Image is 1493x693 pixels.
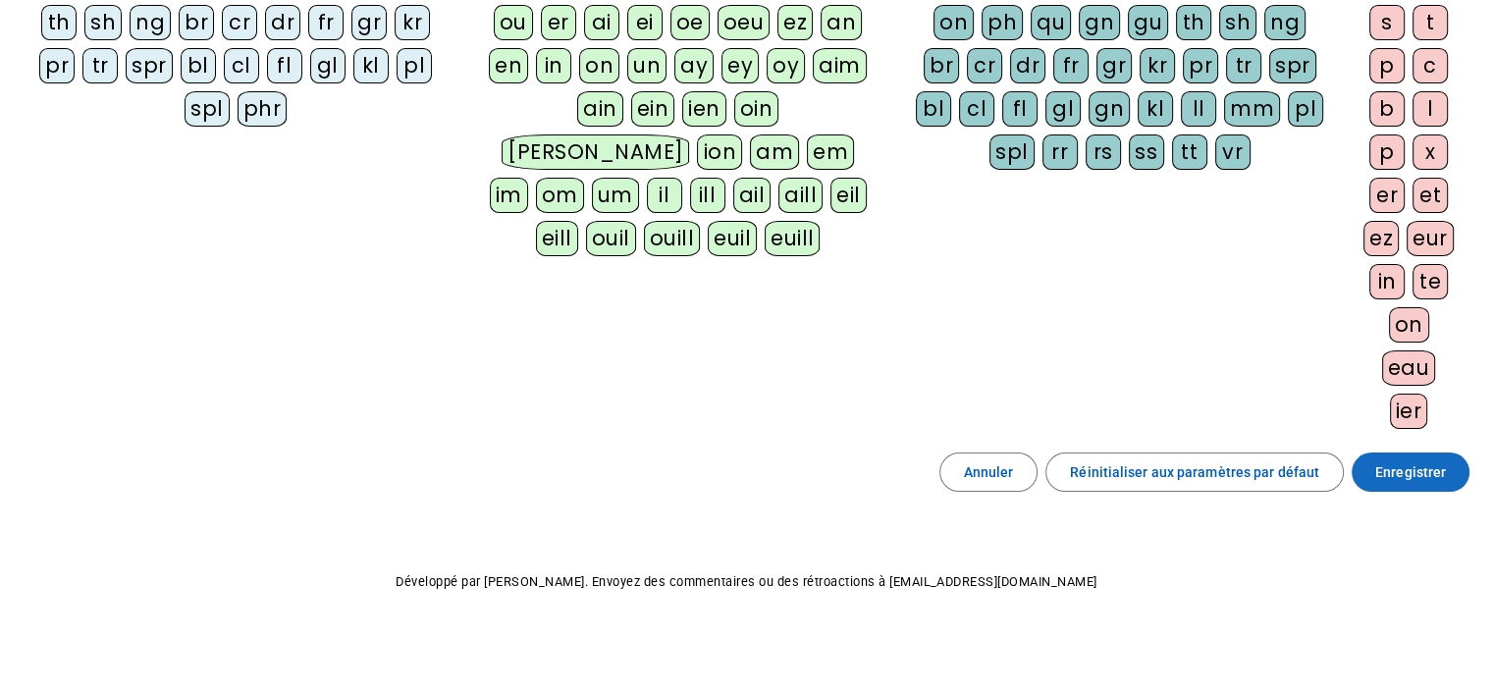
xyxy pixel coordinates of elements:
div: on [1389,307,1429,343]
div: dr [265,5,300,40]
div: oy [767,48,805,83]
div: tr [82,48,118,83]
div: im [490,178,528,213]
div: b [1369,91,1405,127]
div: kr [1140,48,1175,83]
div: ei [627,5,663,40]
div: sh [84,5,122,40]
div: cr [967,48,1002,83]
div: ey [721,48,759,83]
div: kl [353,48,389,83]
div: s [1369,5,1405,40]
button: Enregistrer [1352,453,1469,492]
div: aim [813,48,867,83]
div: br [179,5,214,40]
div: ng [1264,5,1306,40]
div: gr [1096,48,1132,83]
div: qu [1031,5,1071,40]
div: tt [1172,134,1207,170]
div: ill [690,178,725,213]
div: il [647,178,682,213]
div: ou [494,5,533,40]
div: um [592,178,639,213]
div: ien [682,91,726,127]
div: ouill [644,221,700,256]
div: ng [130,5,171,40]
div: in [536,48,571,83]
div: ail [733,178,772,213]
div: er [541,5,576,40]
div: tr [1226,48,1261,83]
div: ain [577,91,623,127]
div: en [489,48,528,83]
div: [PERSON_NAME] [502,134,689,170]
div: ion [697,134,742,170]
div: ay [674,48,714,83]
div: ein [631,91,675,127]
div: ier [1390,394,1428,429]
div: pl [1288,91,1323,127]
div: spr [126,48,173,83]
button: Réinitialiser aux paramètres par défaut [1045,453,1344,492]
div: fr [308,5,344,40]
div: aill [778,178,823,213]
p: Développé par [PERSON_NAME]. Envoyez des commentaires ou des rétroactions à [EMAIL_ADDRESS][DOMAI... [16,570,1477,594]
div: kr [395,5,430,40]
div: pl [397,48,432,83]
div: mm [1224,91,1280,127]
button: Annuler [939,453,1039,492]
div: ph [982,5,1023,40]
div: er [1369,178,1405,213]
div: p [1369,134,1405,170]
div: cr [222,5,257,40]
div: pr [39,48,75,83]
div: on [933,5,974,40]
div: bl [181,48,216,83]
div: am [750,134,799,170]
div: rr [1042,134,1078,170]
div: th [41,5,77,40]
div: oe [670,5,710,40]
div: kl [1138,91,1173,127]
div: ez [1363,221,1399,256]
div: dr [1010,48,1045,83]
div: l [1413,91,1448,127]
div: cl [959,91,994,127]
div: gn [1079,5,1120,40]
div: cl [224,48,259,83]
div: gn [1089,91,1130,127]
div: ss [1129,134,1164,170]
div: oin [734,91,779,127]
div: spl [185,91,230,127]
div: ll [1181,91,1216,127]
div: eau [1382,350,1436,386]
div: sh [1219,5,1256,40]
div: euill [765,221,820,256]
div: p [1369,48,1405,83]
div: oeu [718,5,771,40]
div: om [536,178,584,213]
div: eill [536,221,578,256]
div: eil [830,178,867,213]
div: in [1369,264,1405,299]
div: t [1413,5,1448,40]
div: bl [916,91,951,127]
div: spr [1269,48,1316,83]
div: on [579,48,619,83]
div: gu [1128,5,1168,40]
div: fr [1053,48,1089,83]
div: ez [777,5,813,40]
div: te [1413,264,1448,299]
div: spl [989,134,1035,170]
div: gl [310,48,346,83]
div: x [1413,134,1448,170]
div: gr [351,5,387,40]
div: et [1413,178,1448,213]
div: br [924,48,959,83]
div: rs [1086,134,1121,170]
div: vr [1215,134,1251,170]
div: ai [584,5,619,40]
span: Réinitialiser aux paramètres par défaut [1070,460,1319,484]
div: c [1413,48,1448,83]
div: th [1176,5,1211,40]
